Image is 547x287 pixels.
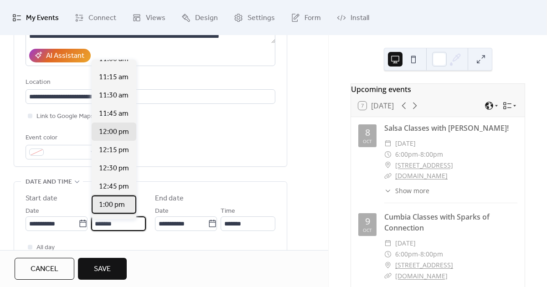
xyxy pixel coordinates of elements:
[384,238,392,249] div: ​
[99,163,129,174] span: 12:30 pm
[248,11,275,25] span: Settings
[384,123,509,133] a: Salsa Classes with [PERSON_NAME]!
[395,249,418,260] span: 6:00pm
[395,171,448,180] a: [DOMAIN_NAME]
[99,127,129,138] span: 12:00 pm
[155,193,184,204] div: End date
[384,170,392,181] div: ​
[29,49,91,62] button: AI Assistant
[384,160,392,171] div: ​
[31,264,58,275] span: Cancel
[26,206,39,217] span: Date
[395,260,453,271] a: [STREET_ADDRESS]
[46,51,84,61] div: AI Assistant
[395,186,429,195] span: Show more
[99,200,125,210] span: 1:00 pm
[68,4,123,31] a: Connect
[146,11,165,25] span: Views
[5,4,66,31] a: My Events
[36,111,94,122] span: Link to Google Maps
[15,258,74,280] button: Cancel
[351,11,369,25] span: Install
[227,4,282,31] a: Settings
[26,77,273,88] div: Location
[175,4,225,31] a: Design
[99,181,129,192] span: 12:45 pm
[284,4,328,31] a: Form
[384,186,392,195] div: ​
[395,272,448,280] a: [DOMAIN_NAME]
[384,271,392,282] div: ​
[365,128,370,137] div: 8
[384,149,392,160] div: ​
[384,249,392,260] div: ​
[304,11,321,25] span: Form
[99,72,129,83] span: 11:15 am
[384,212,490,233] a: Cumbia Classes with Sparks of Connection
[91,206,106,217] span: Time
[418,249,420,260] span: -
[99,145,129,156] span: 12:15 pm
[395,138,416,149] span: [DATE]
[395,238,416,249] span: [DATE]
[363,228,372,232] div: Oct
[26,193,57,204] div: Start date
[384,260,392,271] div: ​
[99,90,129,101] span: 11:30 am
[125,4,172,31] a: Views
[351,84,525,95] div: Upcoming events
[99,218,125,229] span: 1:15 pm
[94,264,111,275] span: Save
[195,11,218,25] span: Design
[155,206,169,217] span: Date
[26,177,72,188] span: Date and time
[420,249,443,260] span: 8:00pm
[330,4,376,31] a: Install
[395,160,453,171] a: [STREET_ADDRESS]
[418,149,420,160] span: -
[221,206,235,217] span: Time
[26,133,98,143] div: Event color
[99,108,129,119] span: 11:45 am
[384,186,429,195] button: ​Show more
[26,11,59,25] span: My Events
[88,11,116,25] span: Connect
[365,217,370,226] div: 9
[78,258,127,280] button: Save
[363,139,372,143] div: Oct
[384,138,392,149] div: ​
[420,149,443,160] span: 8:00pm
[36,242,55,253] span: All day
[395,149,418,160] span: 6:00pm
